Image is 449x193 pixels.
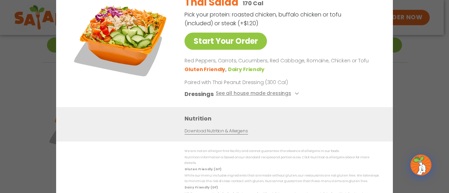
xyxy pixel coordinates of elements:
[185,173,379,184] p: While our menu includes ingredients that are made without gluten, our restaurants are not gluten ...
[228,66,266,73] li: Dairy Friendly
[185,66,228,73] li: Gluten Friendly
[216,90,301,98] button: See all house made dressings
[185,10,342,28] p: Pick your protein: roasted chicken, buffalo chicken or tofu (included) or steak (+$1.20)
[411,155,431,175] img: wpChatIcon
[185,114,382,123] h3: Nutrition
[185,90,214,98] h3: Dressings
[185,79,314,86] p: Paired with Thai Peanut Dressing (300 Cal)
[185,149,379,154] p: We are not an allergen free facility and cannot guarantee the absence of allergens in our foods.
[185,33,267,50] a: Start Your Order
[185,185,217,189] strong: Dairy Friendly (DF)
[185,167,221,171] strong: Gluten Friendly (GF)
[185,128,248,135] a: Download Nutrition & Allergens
[185,155,379,166] p: Nutrition information is based on our standard recipes and portion sizes. Click Nutrition & Aller...
[185,57,376,65] p: Red Peppers, Carrots, Cucumbers, Red Cabbage, Romaine, Chicken or Tofu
